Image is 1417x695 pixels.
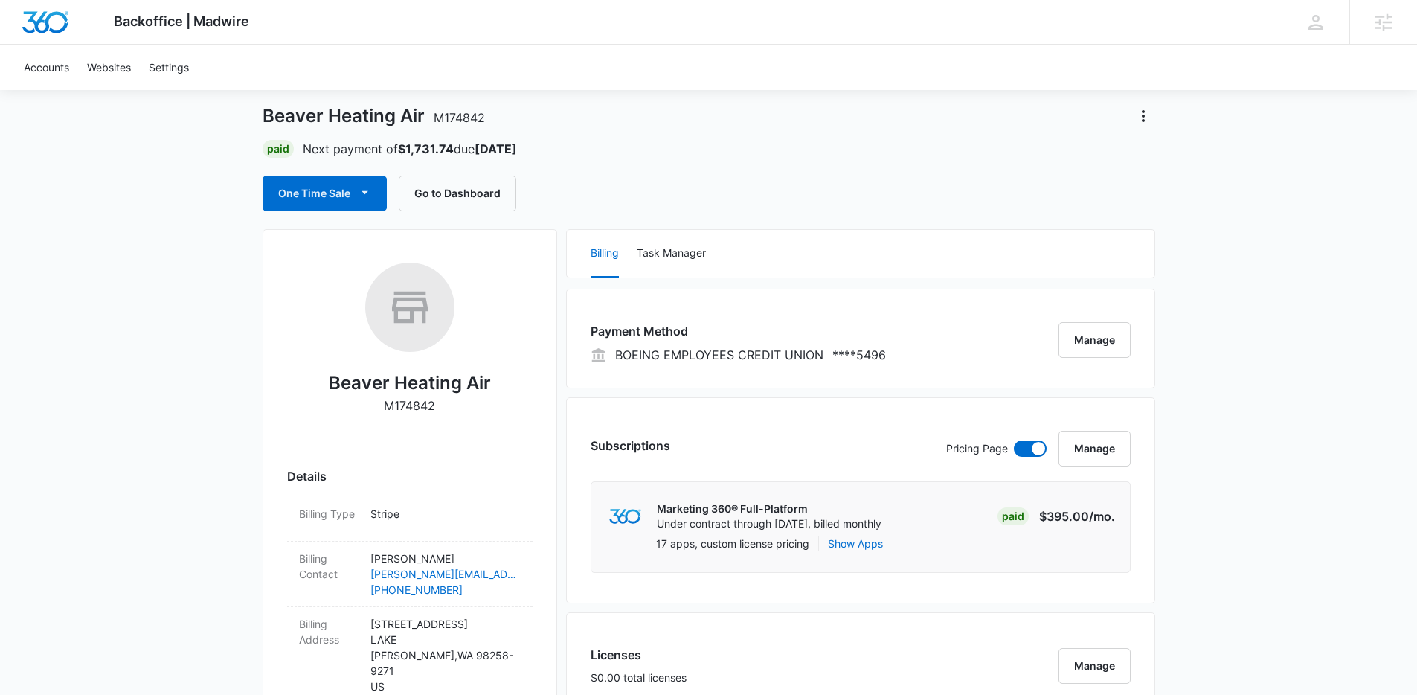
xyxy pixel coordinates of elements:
[997,507,1029,525] div: Paid
[140,45,198,90] a: Settings
[1039,507,1115,525] p: $395.00
[287,542,533,607] div: Billing Contact[PERSON_NAME][PERSON_NAME][EMAIL_ADDRESS][DOMAIN_NAME][PHONE_NUMBER]
[656,536,809,551] p: 17 apps, custom license pricing
[114,13,249,29] span: Backoffice | Madwire
[591,670,687,685] p: $0.00 total licenses
[398,141,454,156] strong: $1,731.74
[591,646,687,664] h3: Licenses
[299,551,359,582] dt: Billing Contact
[287,467,327,485] span: Details
[615,346,823,364] p: BOEING EMPLOYEES CREDIT UNION
[263,176,387,211] button: One Time Sale
[1058,431,1131,467] button: Manage
[370,506,521,522] p: Stripe
[299,506,359,522] dt: Billing Type
[828,536,883,551] button: Show Apps
[637,230,706,278] button: Task Manager
[287,497,533,542] div: Billing TypeStripe
[263,140,294,158] div: Paid
[78,45,140,90] a: Websites
[591,322,886,340] h3: Payment Method
[1058,322,1131,358] button: Manage
[303,140,517,158] p: Next payment of due
[1058,648,1131,684] button: Manage
[15,45,78,90] a: Accounts
[609,509,641,525] img: marketing360Logo
[384,397,435,414] p: M174842
[591,437,670,455] h3: Subscriptions
[370,582,521,598] a: [PHONE_NUMBER]
[434,110,485,125] span: M174842
[657,502,881,516] p: Marketing 360® Full-Platform
[299,616,359,647] dt: Billing Address
[475,141,517,156] strong: [DATE]
[1131,104,1155,128] button: Actions
[1089,509,1115,524] span: /mo.
[329,370,491,397] h2: Beaver Heating Air
[370,566,521,582] a: [PERSON_NAME][EMAIL_ADDRESS][DOMAIN_NAME]
[946,441,1008,457] p: Pricing Page
[399,176,516,211] button: Go to Dashboard
[370,616,521,694] p: [STREET_ADDRESS] LAKE [PERSON_NAME] , WA 98258-9271 US
[591,230,619,278] button: Billing
[657,516,881,531] p: Under contract through [DATE], billed monthly
[370,551,521,566] p: [PERSON_NAME]
[263,105,485,127] h1: Beaver Heating Air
